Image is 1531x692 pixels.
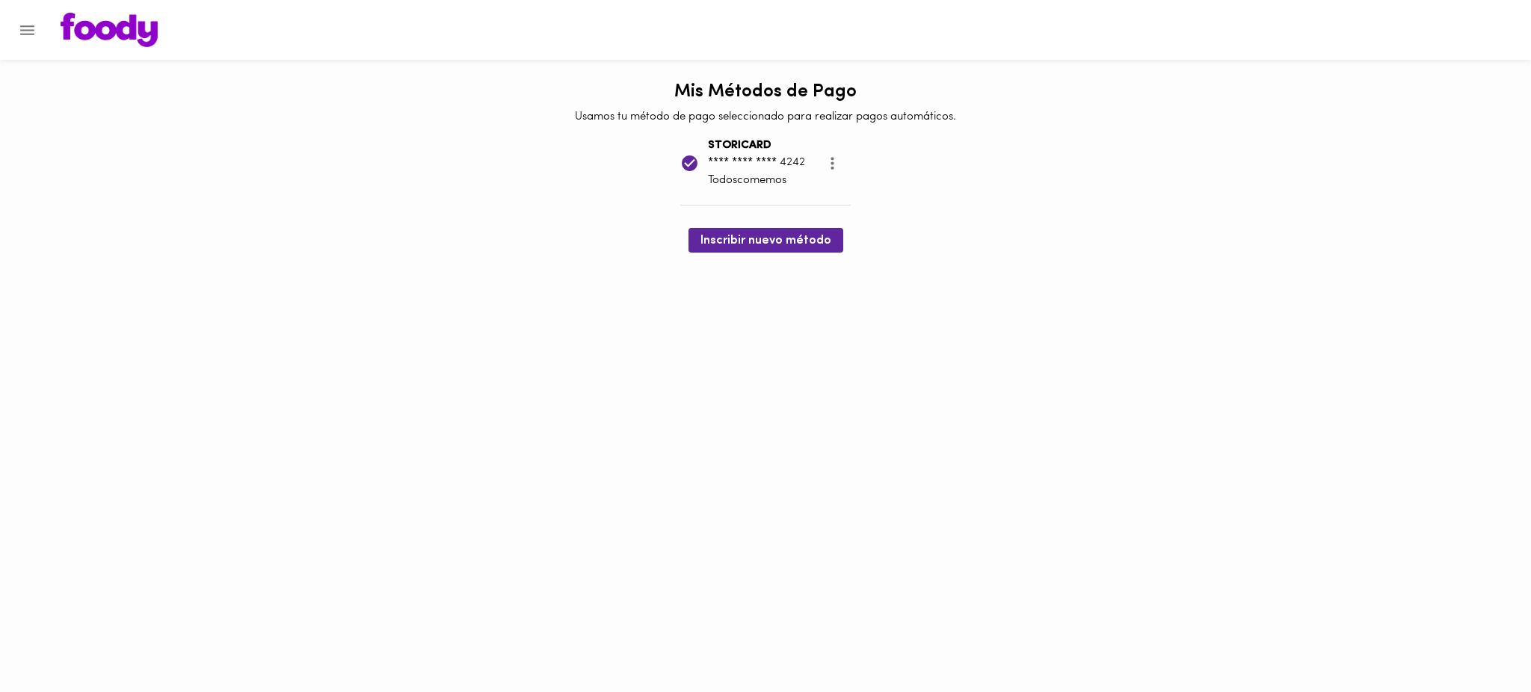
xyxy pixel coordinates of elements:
b: STORICARD [708,140,771,151]
p: Usamos tu método de pago seleccionado para realizar pagos automáticos. [575,109,956,125]
button: Menu [9,12,46,49]
img: logo.png [61,13,158,47]
button: more [814,145,851,182]
iframe: Messagebird Livechat Widget [1444,605,1516,677]
button: Inscribir nuevo método [689,228,843,253]
h1: Mis Métodos de Pago [674,82,857,102]
span: Inscribir nuevo método [700,234,831,248]
p: Todoscomemos [708,173,805,188]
